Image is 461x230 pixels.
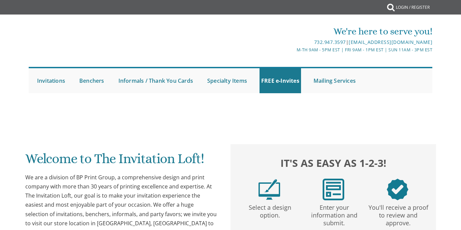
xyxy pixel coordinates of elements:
[237,155,430,170] h2: It's as easy as 1-2-3!
[117,68,195,93] a: Informals / Thank You Cards
[164,38,433,46] div: |
[303,200,365,227] p: Enter your information and submit.
[259,179,280,200] img: step1.png
[349,39,432,45] a: [EMAIL_ADDRESS][DOMAIN_NAME]
[164,46,433,53] div: M-Th 9am - 5pm EST | Fri 9am - 1pm EST | Sun 11am - 3pm EST
[35,68,67,93] a: Invitations
[387,179,408,200] img: step3.png
[368,200,429,227] p: You'll receive a proof to review and approve.
[206,68,249,93] a: Specialty Items
[25,151,218,171] h1: Welcome to The Invitation Loft!
[239,200,301,219] p: Select a design option.
[78,68,106,93] a: Benchers
[323,179,344,200] img: step2.png
[164,25,433,38] div: We're here to serve you!
[314,39,346,45] a: 732.947.3597
[260,68,301,93] a: FREE e-Invites
[312,68,357,93] a: Mailing Services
